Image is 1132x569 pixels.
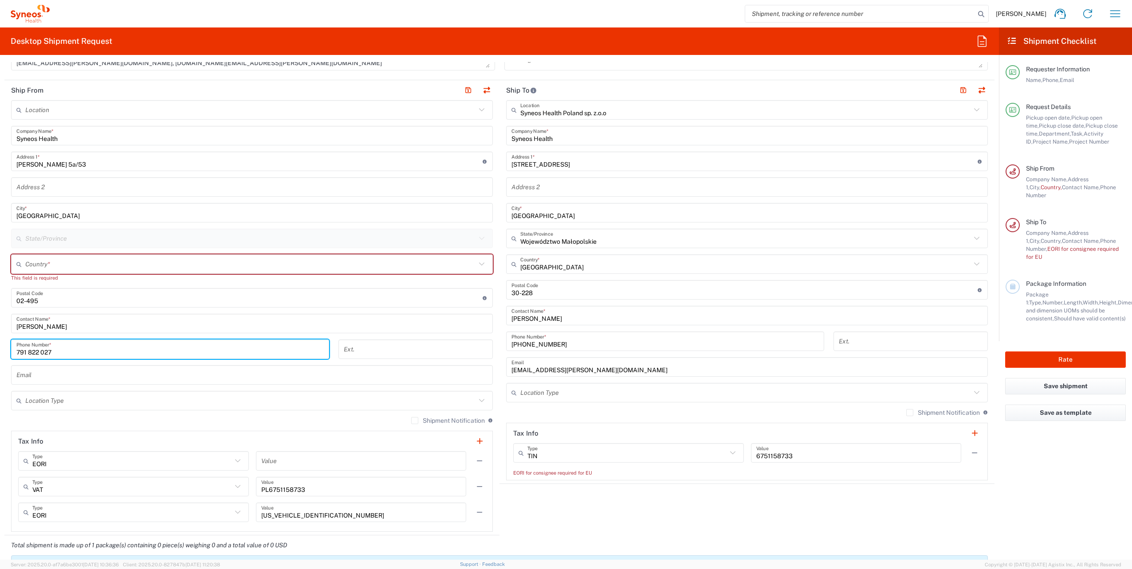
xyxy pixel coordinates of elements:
[1030,238,1041,244] span: City,
[1026,230,1068,236] span: Company Name,
[1060,77,1074,83] span: Email
[1064,299,1083,306] span: Length,
[506,86,537,95] h2: Ship To
[18,437,43,446] h2: Tax Info
[1071,130,1084,137] span: Task,
[83,562,119,567] span: [DATE] 10:36:36
[1039,122,1085,129] span: Pickup close date,
[1007,36,1097,47] h2: Shipment Checklist
[1026,246,1119,260] span: EORI for consignee required for EU
[11,562,119,567] span: Server: 2025.20.0-af7a6be3001
[460,561,482,567] a: Support
[1026,114,1071,121] span: Pickup open date,
[1042,77,1060,83] span: Phone,
[1005,351,1126,368] button: Rate
[985,561,1121,569] span: Copyright © [DATE]-[DATE] Agistix Inc., All Rights Reserved
[996,10,1046,18] span: [PERSON_NAME]
[1026,77,1042,83] span: Name,
[1033,138,1069,145] span: Project Name,
[1041,184,1062,191] span: Country,
[745,5,975,22] input: Shipment, tracking or reference number
[482,561,505,567] a: Feedback
[1054,315,1126,322] span: Should have valid content(s)
[1026,291,1049,306] span: Package 1:
[1029,299,1042,306] span: Type,
[1062,238,1100,244] span: Contact Name,
[513,469,981,477] div: EORI for consignee required for EU
[11,36,112,47] h2: Desktop Shipment Request
[1026,66,1090,73] span: Requester Information
[123,562,220,567] span: Client: 2025.20.0-827847b
[1042,299,1064,306] span: Number,
[1026,176,1068,183] span: Company Name,
[185,562,220,567] span: [DATE] 11:20:38
[1083,299,1099,306] span: Width,
[1030,184,1041,191] span: City,
[11,274,493,282] div: This field is required
[1099,299,1118,306] span: Height,
[4,542,294,549] em: Total shipment is made up of 1 package(s) containing 0 piece(s) weighing 0 and a total value of 0...
[1041,238,1062,244] span: Country,
[1026,165,1054,172] span: Ship From
[411,417,485,424] label: Shipment Notification
[1062,184,1100,191] span: Contact Name,
[513,429,538,438] h2: Tax Info
[11,86,43,95] h2: Ship From
[1026,218,1046,226] span: Ship To
[1026,103,1071,110] span: Request Details
[1026,280,1086,287] span: Package Information
[1039,130,1071,137] span: Department,
[1069,138,1109,145] span: Project Number
[1005,378,1126,394] button: Save shipment
[1005,405,1126,421] button: Save as template
[906,409,980,416] label: Shipment Notification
